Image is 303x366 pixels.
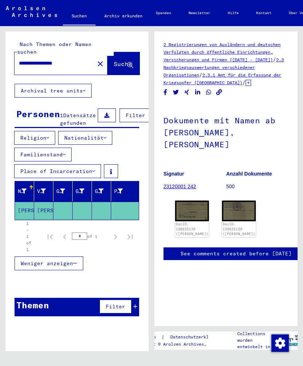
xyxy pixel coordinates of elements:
h1: Dokumente mit Namen ab [PERSON_NAME], [PERSON_NAME] [163,104,288,160]
button: Religion [14,131,55,145]
p: Copyright © Arolsen Archives, 2021 [133,341,230,348]
div: Geburtsdatum [95,185,113,197]
span: Filter [126,112,145,119]
a: Newsletter [180,4,219,22]
button: Share on Twitter [172,88,180,97]
button: Familienstand [14,148,72,161]
div: Zustimmung ändern [271,334,288,351]
a: 2.3 Nachkriegsauswertungen verschiedener Organisationen [163,57,284,78]
span: Suche [114,60,132,67]
a: DocID: 130632130 ([PERSON_NAME]) [223,222,255,236]
img: 002.jpg [222,201,256,221]
button: Copy link [215,88,223,97]
button: First page [43,229,57,244]
span: / [273,56,276,63]
mat-header-cell: Nachname [15,181,34,201]
div: Personen [16,107,60,120]
a: See comments created before [DATE] [181,250,292,258]
img: Zustimmung ändern [271,334,289,352]
button: Share on LinkedIn [194,88,202,97]
span: / [199,71,202,78]
button: Share on Facebook [162,88,169,97]
a: Datenschutzerklärung [165,333,230,341]
a: Archiv erkunden [96,7,151,25]
button: Previous page [57,229,72,244]
span: / [242,79,246,86]
mat-header-cell: Geburtsdatum [92,181,111,201]
mat-cell: [PERSON_NAME] [15,202,34,219]
a: Suchen [63,7,96,26]
div: of 1 [72,233,108,240]
div: Geburtsname [56,188,65,195]
div: Geburt‏ [76,188,84,195]
button: Filter [100,300,132,313]
mat-icon: close [96,59,105,68]
button: Place of Incarceration [14,164,101,178]
span: Datensätze gefunden [60,112,96,126]
b: Anzahl Dokumente [226,171,272,177]
div: Prisoner # [114,188,123,195]
div: Themen [16,299,49,312]
p: wurden entwickelt in Partnerschaft mit [237,337,280,363]
button: Weniger anzeigen [15,256,83,270]
div: Prisoner # [114,185,132,197]
div: Nachname [18,188,27,195]
div: Geburtsdatum [95,188,104,195]
mat-label: Nach Themen oder Namen suchen [17,41,92,55]
img: Arolsen_neg.svg [6,6,57,17]
button: Archival tree units [15,84,92,98]
img: 001.jpg [175,201,209,221]
a: 2.3.1 Amt für die Erfassung der Kriegsopfer ([GEOGRAPHIC_DATA]) [163,72,281,85]
mat-header-cell: Geburtsname [53,181,73,201]
button: Suche [108,52,140,75]
a: Spenden [147,4,180,22]
mat-header-cell: Vorname [34,181,53,201]
button: Share on WhatsApp [205,88,213,97]
div: Vorname [37,185,55,197]
mat-cell: [PERSON_NAME] [34,202,53,219]
button: Filter [120,108,151,122]
mat-header-cell: Prisoner # [111,181,139,201]
a: 23120001 242 [163,184,196,189]
div: 1 – 1 of 1 [26,220,31,253]
a: 2 Registrierungen von Ausländern und deutschen Verfolgten durch öffentliche Einrichtungen, Versic... [163,42,280,62]
a: Hilfe [219,4,247,22]
div: | [133,333,230,341]
button: Clear [93,56,108,71]
p: 500 [226,183,289,190]
button: Nationalität [58,131,112,145]
a: DocID: 130632130 ([PERSON_NAME]) [176,222,209,236]
button: Share on Xing [183,88,191,97]
div: Nachname [18,185,36,197]
button: Next page [108,229,123,244]
b: Signatur [163,171,184,177]
span: Filter [106,303,125,310]
span: 1 [60,112,63,119]
button: Last page [123,229,137,244]
div: Geburtsname [56,185,74,197]
div: Geburt‏ [76,185,93,197]
div: Vorname [37,188,46,195]
span: Weniger anzeigen [21,260,73,267]
mat-header-cell: Geburt‏ [73,181,92,201]
a: Kontakt [247,4,280,22]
